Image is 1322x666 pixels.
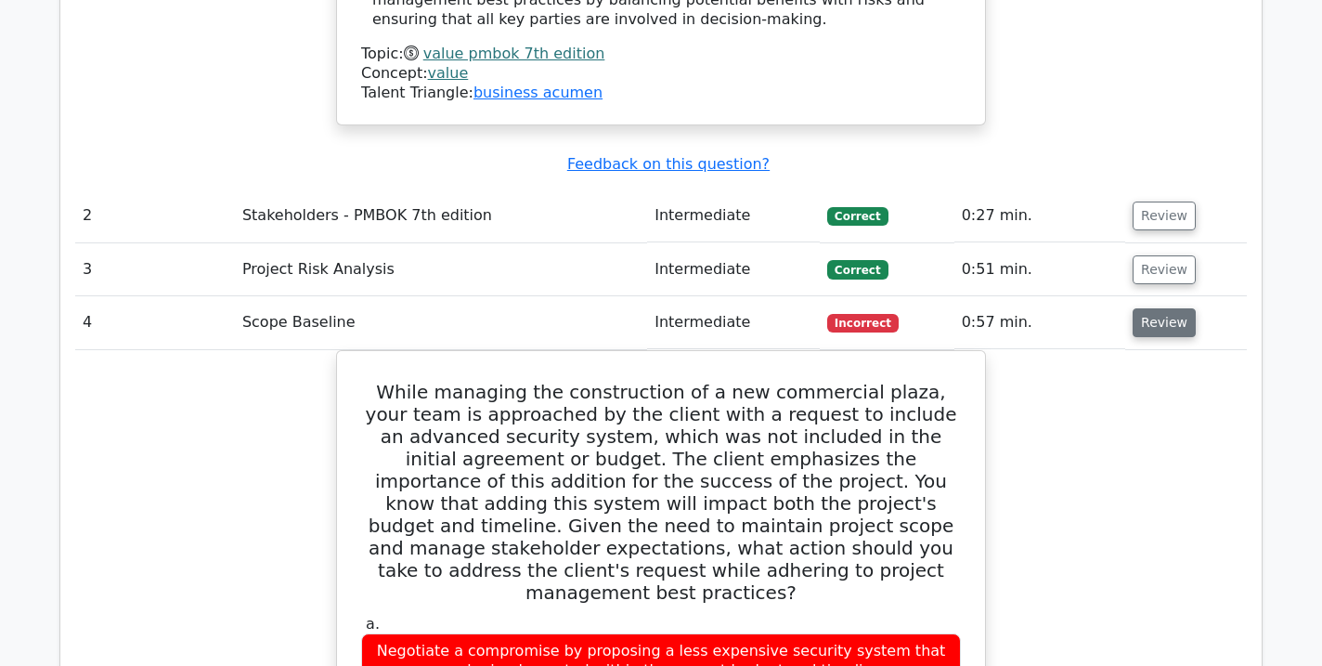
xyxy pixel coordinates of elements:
button: Review [1133,255,1196,284]
div: Topic: [361,45,961,64]
span: Incorrect [827,314,899,333]
td: 2 [75,189,235,242]
a: value [428,64,469,82]
td: Intermediate [647,243,820,296]
div: Talent Triangle: [361,45,961,102]
a: Feedback on this question? [567,155,770,173]
td: Project Risk Analysis [235,243,647,296]
a: business acumen [473,84,603,101]
td: Intermediate [647,296,820,349]
button: Review [1133,308,1196,337]
td: Scope Baseline [235,296,647,349]
div: Concept: [361,64,961,84]
h5: While managing the construction of a new commercial plaza, your team is approached by the client ... [359,381,963,604]
td: Stakeholders - PMBOK 7th edition [235,189,647,242]
span: Correct [827,260,888,279]
td: Intermediate [647,189,820,242]
td: 0:57 min. [954,296,1125,349]
td: 0:51 min. [954,243,1125,296]
td: 3 [75,243,235,296]
span: Correct [827,207,888,226]
button: Review [1133,202,1196,230]
span: a. [366,615,380,633]
a: value pmbok 7th edition [423,45,605,62]
td: 0:27 min. [954,189,1125,242]
td: 4 [75,296,235,349]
